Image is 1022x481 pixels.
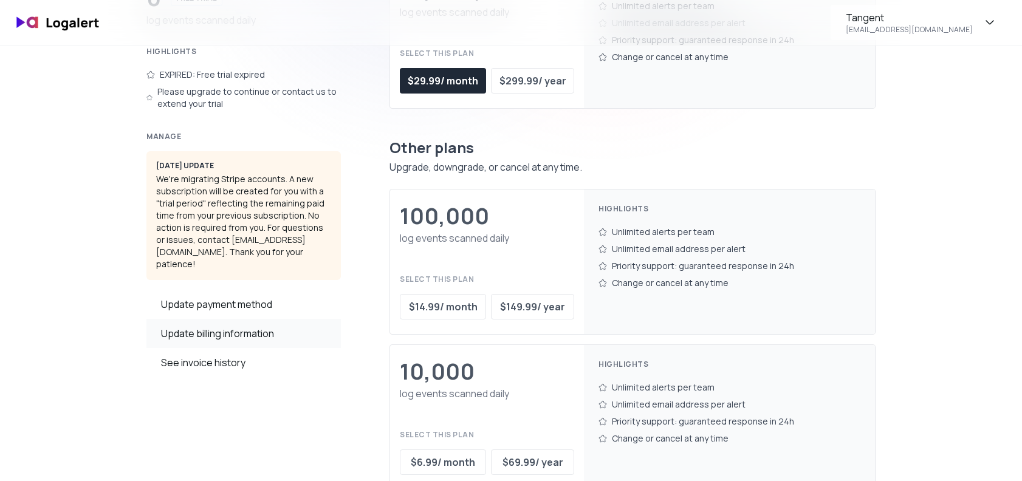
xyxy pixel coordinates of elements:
[389,160,876,174] div: Upgrade, downgrade, or cancel at any time.
[499,73,566,88] div: $ 299.99 / year
[400,49,574,58] div: Select this plan
[10,9,107,37] img: logo
[598,275,860,292] div: Change or cancel at any time
[502,455,563,469] div: $ 69.99 / year
[400,275,574,284] div: Select this plan
[400,68,486,94] button: $29.99/ month
[146,132,341,142] div: Manage
[598,223,860,241] div: Unlimited alerts per team
[400,386,574,401] div: log events scanned daily
[400,231,574,245] div: log events scanned daily
[146,319,341,348] a: Update billing information
[156,161,331,171] div: [DATE] update
[400,294,486,319] button: $14.99/ month
[598,430,860,447] div: Change or cancel at any time
[846,10,884,25] div: Tangent
[409,299,478,314] div: $ 14.99 / month
[598,360,860,369] div: Highlights
[146,290,341,319] a: Update payment method
[491,449,574,475] button: $69.99/ year
[598,49,860,66] div: Change or cancel at any time
[146,66,341,83] div: EXPIRED: Free trial expired
[598,204,860,214] div: Highlights
[400,360,475,384] div: 10,000
[831,5,1012,40] button: Tangent[EMAIL_ADDRESS][DOMAIN_NAME]
[400,430,574,440] div: Select this plan
[400,449,486,475] button: $6.99/ month
[146,348,341,377] a: See invoice history
[500,299,565,314] div: $ 149.99 / year
[598,396,860,413] div: Unlimited email address per alert
[846,25,973,35] div: [EMAIL_ADDRESS][DOMAIN_NAME]
[146,151,341,280] div: We're migrating Stripe accounts. A new subscription will be created for you with a "trial period"...
[491,294,574,319] button: $149.99/ year
[400,204,489,228] div: 100,000
[146,47,341,56] div: Highlights
[598,379,860,396] div: Unlimited alerts per team
[389,138,876,157] div: Other plans
[408,73,478,88] div: $ 29.99 / month
[411,455,475,469] div: $ 6.99 / month
[146,83,341,112] div: Please upgrade to continue or contact us to extend your trial
[598,258,860,275] div: Priority support: guaranteed response in 24h
[598,241,860,258] div: Unlimited email address per alert
[491,68,574,94] button: $299.99/ year
[598,413,860,430] div: Priority support: guaranteed response in 24h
